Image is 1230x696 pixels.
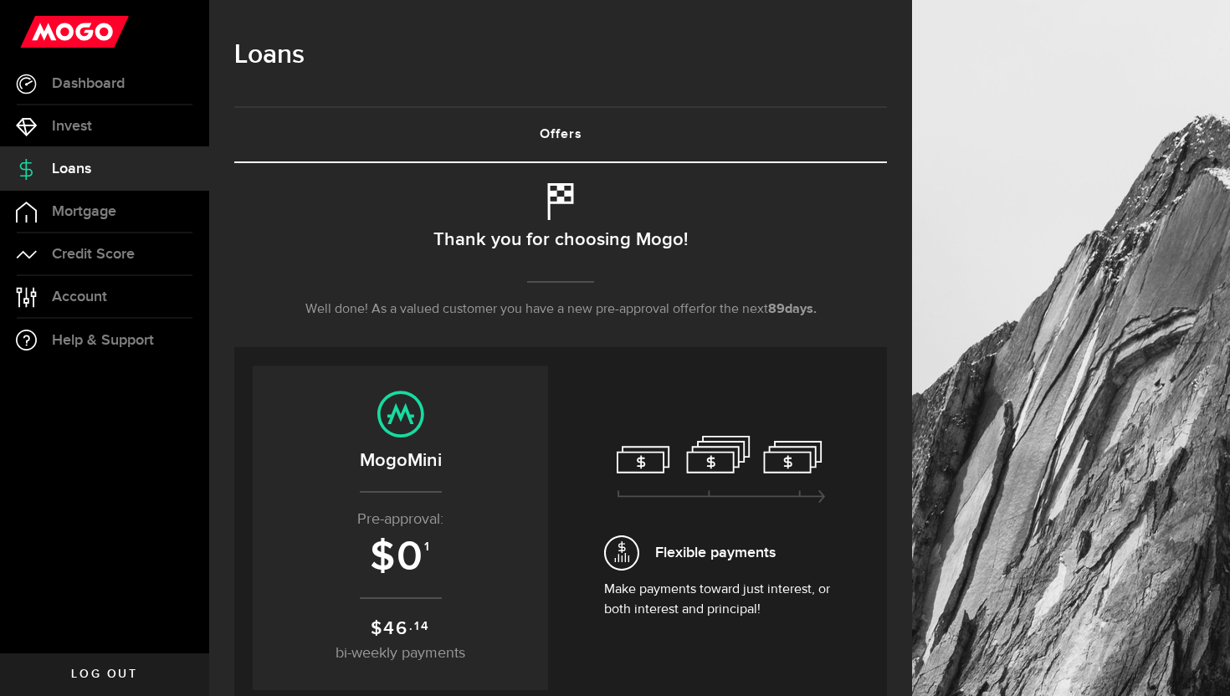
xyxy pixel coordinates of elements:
[371,617,383,640] span: $
[305,303,700,316] span: Well done! As a valued customer you have a new pre-approval offer
[370,532,397,582] span: $
[655,541,776,564] span: Flexible payments
[52,76,125,91] span: Dashboard
[52,119,92,134] span: Invest
[52,333,154,348] span: Help & Support
[409,617,429,636] sup: .14
[1160,626,1230,696] iframe: LiveChat chat widget
[433,223,688,258] h2: Thank you for choosing Mogo!
[52,161,91,177] span: Loans
[785,303,817,316] span: days.
[71,668,137,680] span: Log out
[269,447,531,474] h2: MogoMini
[234,33,887,77] h1: Loans
[52,289,107,304] span: Account
[234,108,887,161] a: Offers
[397,532,424,582] span: 0
[424,540,431,555] sup: 1
[336,646,465,661] span: bi-weekly payments
[383,617,408,640] span: 46
[768,303,785,316] span: 89
[52,204,116,219] span: Mortgage
[604,580,838,620] p: Make payments toward just interest, or both interest and principal!
[269,509,531,531] p: Pre-approval:
[700,303,768,316] span: for the next
[234,106,887,163] ul: Tabs Navigation
[52,247,135,262] span: Credit Score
